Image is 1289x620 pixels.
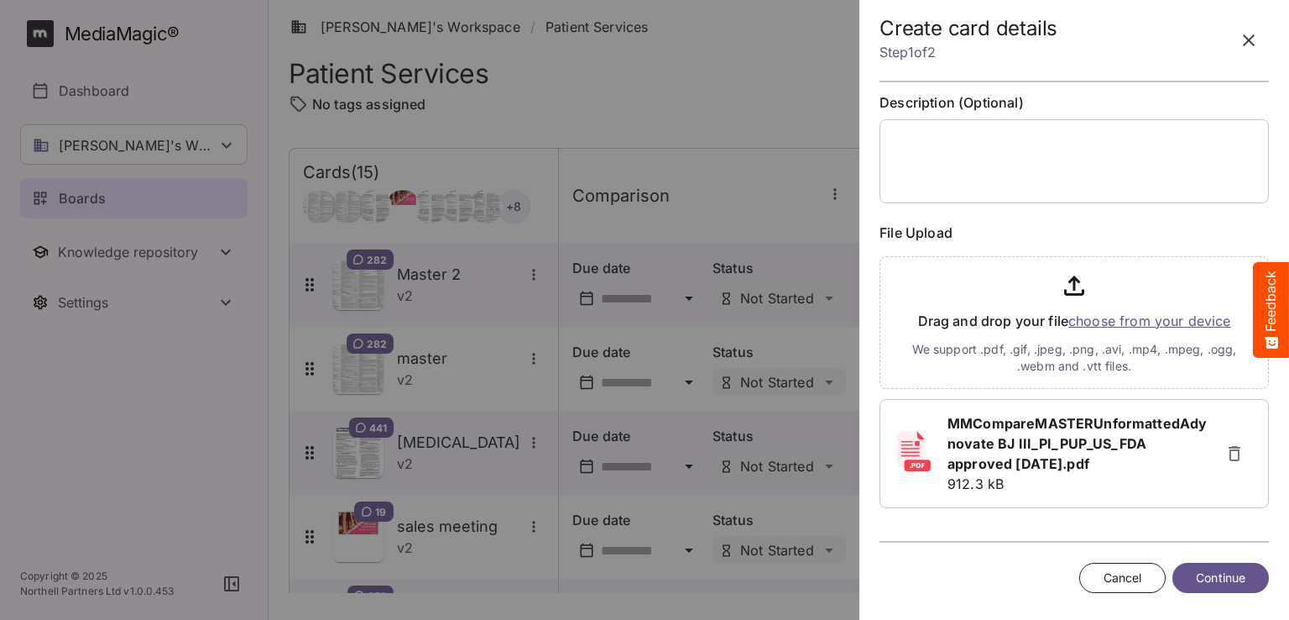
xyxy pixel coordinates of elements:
[1079,563,1166,594] button: Cancel
[947,474,1208,494] p: 912.3 kB
[879,93,1269,113] label: Description (Optional)
[1196,568,1245,589] span: Continue
[1172,563,1269,594] button: Continue
[879,40,1057,64] p: Step 1 of 2
[1253,262,1289,358] button: Feedback
[947,415,1207,472] b: MMCompareMASTERUnformattedAdynovate BJ III_PI_PUP_US_FDA approved [DATE].pdf
[879,17,1057,41] h2: Create card details
[1104,568,1142,589] span: Cancel
[947,413,1208,474] a: MMCompareMASTERUnformattedAdynovate BJ III_PI_PUP_US_FDA approved [DATE].pdf
[879,223,1269,243] label: File Upload
[894,431,934,471] img: pdf.svg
